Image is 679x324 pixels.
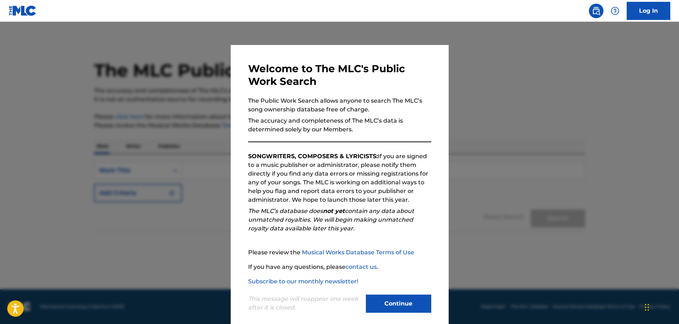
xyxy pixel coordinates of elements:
[248,263,431,271] p: If you have any questions, please .
[589,4,603,18] a: Public Search
[608,4,622,18] div: Help
[248,295,361,312] p: This message will reappear one week after it is closed.
[643,289,679,324] div: Chat-Widget
[643,289,679,324] iframe: Chat Widget
[248,116,431,134] p: The accuracy and completeness of The MLC’s data is determined solely by our Members.
[627,2,670,20] a: Log In
[366,295,431,313] button: Continue
[302,249,414,256] a: Musical Works Database Terms of Use
[248,97,431,114] p: The Public Work Search allows anyone to search The MLC’s song ownership database free of charge.
[248,208,414,232] em: The MLC’s database does contain any data about unmatched royalties. We will begin making unmatche...
[248,278,358,285] a: Subscribe to our monthly newsletter!
[248,153,378,160] strong: SONGWRITERS, COMPOSERS & LYRICISTS:
[9,5,37,16] img: MLC Logo
[323,208,345,214] strong: not yet
[611,7,619,15] img: help
[248,152,431,204] p: If you are signed to a music publisher or administrator, please notify them directly if you find ...
[592,7,601,15] img: search
[248,62,431,88] h3: Welcome to The MLC's Public Work Search
[345,263,377,270] a: contact us
[645,296,649,318] div: Ziehen
[248,248,431,257] p: Please review the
